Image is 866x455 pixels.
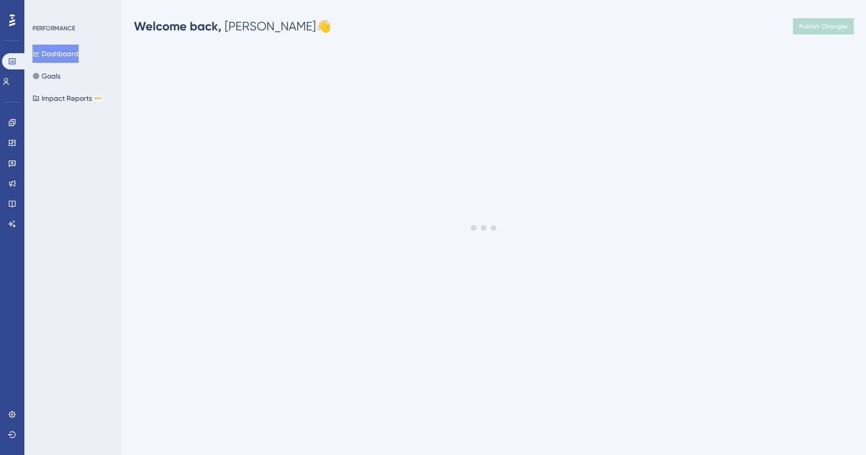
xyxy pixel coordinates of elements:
div: [PERSON_NAME] 👋 [134,18,331,34]
button: Impact ReportsBETA [32,89,103,107]
button: Goals [32,67,60,85]
span: Publish Changes [799,22,848,30]
button: Publish Changes [793,18,854,34]
span: Welcome back, [134,19,222,33]
div: PERFORMANCE [32,24,75,32]
button: Dashboard [32,45,79,63]
div: BETA [94,96,103,101]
